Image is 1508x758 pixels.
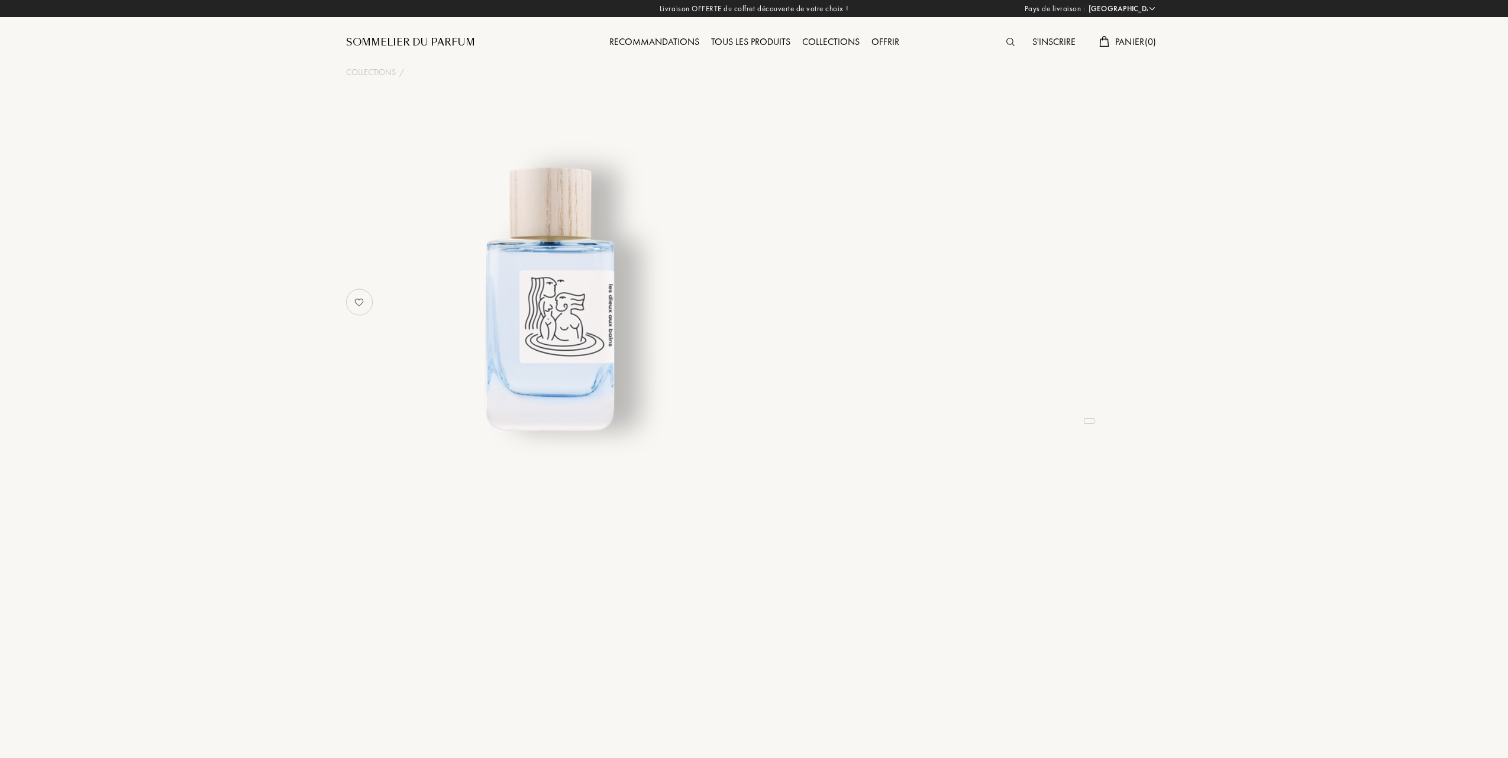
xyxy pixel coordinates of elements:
a: Collections [346,66,396,79]
div: Collections [796,35,866,50]
a: Collections [796,35,866,48]
a: S'inscrire [1026,35,1081,48]
img: arrow_w.png [1148,4,1157,13]
img: undefined undefined [403,150,696,443]
div: Recommandations [603,35,705,50]
a: Sommelier du Parfum [346,35,475,50]
div: Tous les produits [705,35,796,50]
a: Offrir [866,35,905,48]
div: Offrir [866,35,905,50]
img: search_icn.svg [1006,38,1015,46]
div: / [399,66,404,79]
a: Tous les produits [705,35,796,48]
img: no_like_p.png [347,290,371,314]
a: Recommandations [603,35,705,48]
span: Panier ( 0 ) [1115,35,1157,48]
span: Pays de livraison : [1025,3,1086,15]
img: cart.svg [1099,36,1109,47]
div: S'inscrire [1026,35,1081,50]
